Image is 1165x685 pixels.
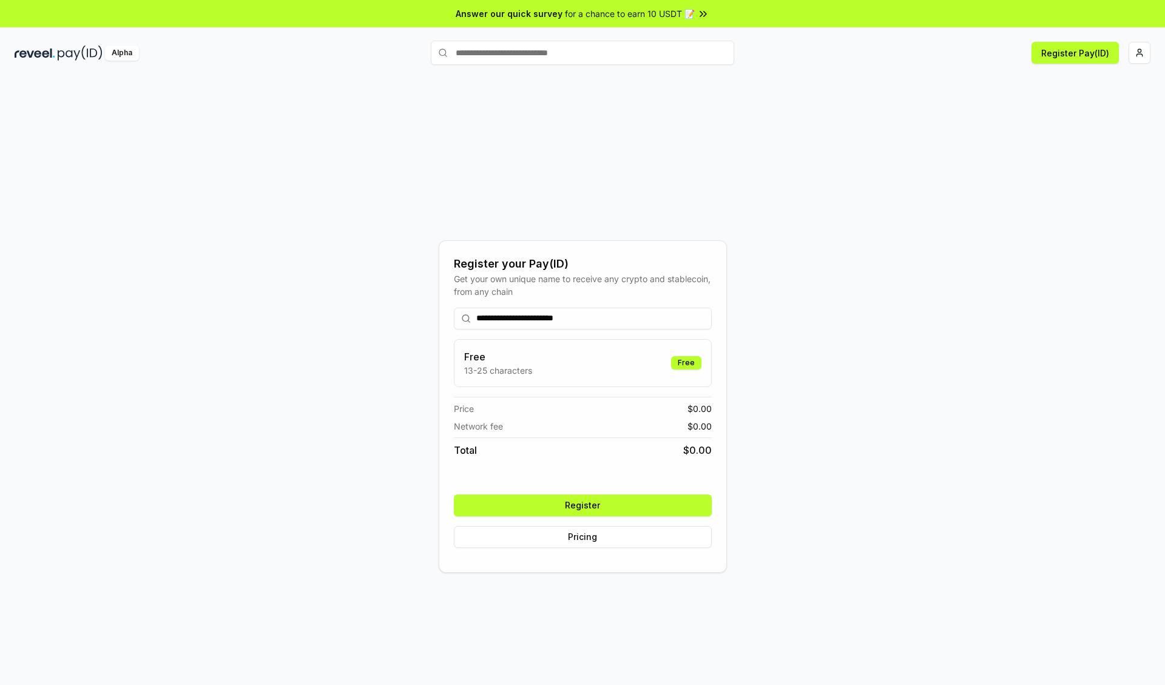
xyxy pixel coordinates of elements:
[683,443,712,457] span: $ 0.00
[105,46,139,61] div: Alpha
[454,443,477,457] span: Total
[671,356,701,369] div: Free
[454,420,503,433] span: Network fee
[15,46,55,61] img: reveel_dark
[687,402,712,415] span: $ 0.00
[58,46,103,61] img: pay_id
[464,364,532,377] p: 13-25 characters
[454,402,474,415] span: Price
[454,272,712,298] div: Get your own unique name to receive any crypto and stablecoin, from any chain
[687,420,712,433] span: $ 0.00
[456,7,562,20] span: Answer our quick survey
[454,526,712,548] button: Pricing
[464,349,532,364] h3: Free
[454,255,712,272] div: Register your Pay(ID)
[565,7,695,20] span: for a chance to earn 10 USDT 📝
[454,494,712,516] button: Register
[1032,42,1119,64] button: Register Pay(ID)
